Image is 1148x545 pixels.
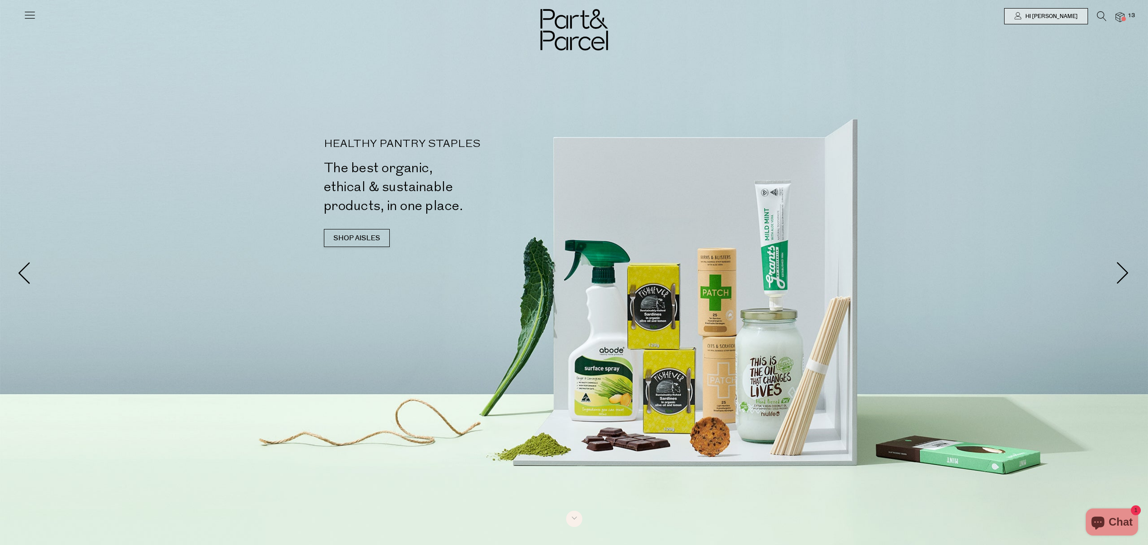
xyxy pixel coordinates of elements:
a: Hi [PERSON_NAME] [1004,8,1088,24]
a: SHOP AISLES [324,229,390,247]
a: 13 [1116,12,1125,22]
p: HEALTHY PANTRY STAPLES [324,139,578,150]
span: 13 [1125,12,1137,20]
span: Hi [PERSON_NAME] [1023,13,1078,20]
img: Part&Parcel [540,9,608,50]
inbox-online-store-chat: Shopify online store chat [1083,508,1141,538]
h2: The best organic, ethical & sustainable products, in one place. [324,159,578,215]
